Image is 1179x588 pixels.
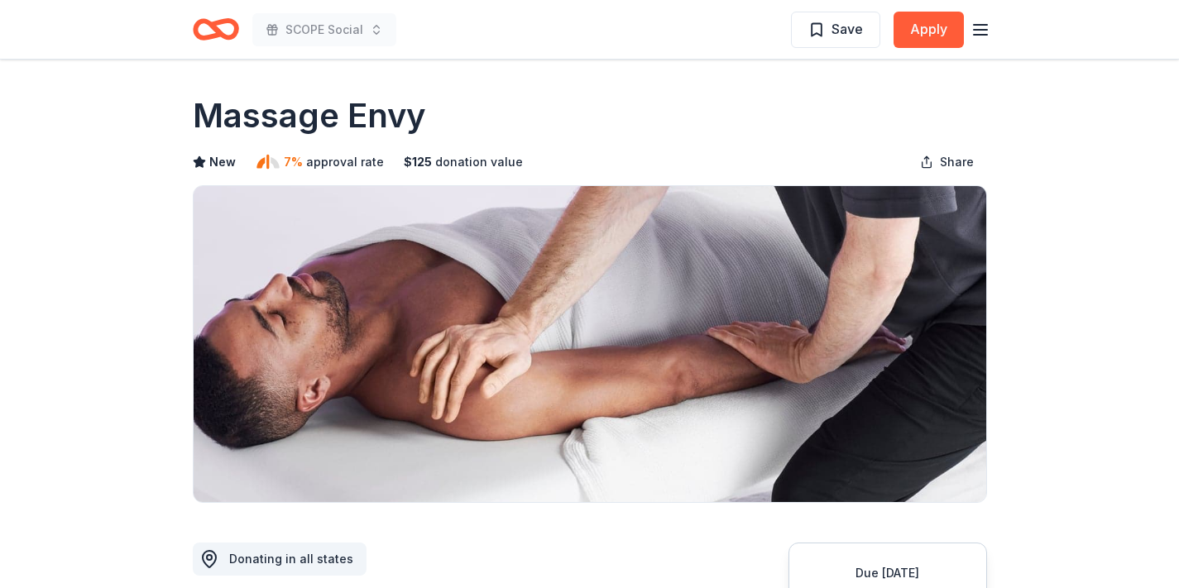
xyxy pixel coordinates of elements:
[907,146,987,179] button: Share
[193,93,426,139] h1: Massage Envy
[809,563,966,583] div: Due [DATE]
[209,152,236,172] span: New
[193,10,239,49] a: Home
[306,152,384,172] span: approval rate
[940,152,974,172] span: Share
[791,12,880,48] button: Save
[284,152,303,172] span: 7%
[894,12,964,48] button: Apply
[194,186,986,502] img: Image for Massage Envy
[435,152,523,172] span: donation value
[252,13,396,46] button: SCOPE Social
[832,18,863,40] span: Save
[229,552,353,566] span: Donating in all states
[404,152,432,172] span: $ 125
[285,20,363,40] span: SCOPE Social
